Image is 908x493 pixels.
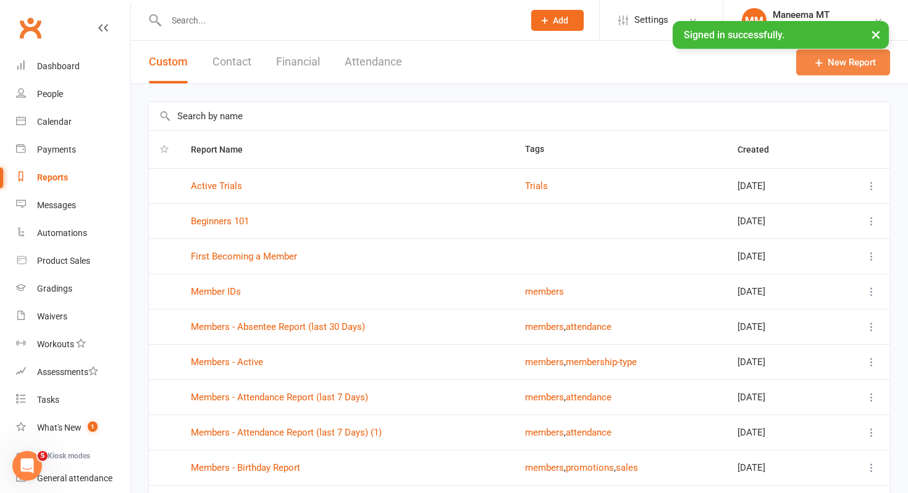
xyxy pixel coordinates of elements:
[726,309,832,344] td: [DATE]
[37,228,87,238] div: Automations
[16,136,130,164] a: Payments
[191,216,249,227] a: Beginners 101
[37,311,67,321] div: Waivers
[16,53,130,80] a: Dashboard
[191,321,365,332] a: Members - Absentee Report (last 30 Days)
[726,238,832,274] td: [DATE]
[191,462,300,473] a: Members - Birthday Report
[564,427,566,438] span: ,
[162,12,515,29] input: Search...
[16,303,130,331] a: Waivers
[616,460,638,475] button: sales
[191,142,256,157] button: Report Name
[726,415,832,450] td: [DATE]
[634,6,668,34] span: Settings
[191,251,297,262] a: First Becoming a Member
[37,89,63,99] div: People
[726,344,832,379] td: [DATE]
[738,145,783,154] span: Created
[553,15,568,25] span: Add
[726,274,832,309] td: [DATE]
[525,355,564,369] button: members
[614,462,616,473] span: ,
[566,460,614,475] button: promotions
[16,247,130,275] a: Product Sales
[16,164,130,192] a: Reports
[531,10,584,31] button: Add
[16,192,130,219] a: Messages
[212,41,251,83] button: Contact
[564,462,566,473] span: ,
[726,168,832,203] td: [DATE]
[773,9,857,20] div: Maneema MT
[16,108,130,136] a: Calendar
[191,145,256,154] span: Report Name
[566,425,612,440] button: attendance
[566,355,637,369] button: membership-type
[37,423,82,432] div: What's New
[38,451,48,461] span: 5
[525,425,564,440] button: members
[564,356,566,368] span: ,
[191,427,382,438] a: Members - Attendance Report (last 7 Days) (1)
[37,473,112,483] div: General attendance
[566,319,612,334] button: attendance
[564,321,566,332] span: ,
[738,142,783,157] button: Created
[16,80,130,108] a: People
[37,339,74,349] div: Workouts
[525,460,564,475] button: members
[345,41,402,83] button: Attendance
[37,61,80,71] div: Dashboard
[726,379,832,415] td: [DATE]
[88,421,98,432] span: 1
[149,41,188,83] button: Custom
[742,8,767,33] div: MM
[514,131,726,168] th: Tags
[726,203,832,238] td: [DATE]
[191,286,241,297] a: Member IDs
[16,275,130,303] a: Gradings
[37,256,90,266] div: Product Sales
[15,12,46,43] a: Clubworx
[16,386,130,414] a: Tasks
[865,21,887,48] button: ×
[191,392,368,403] a: Members - Attendance Report (last 7 Days)
[37,145,76,154] div: Payments
[37,172,68,182] div: Reports
[796,49,890,75] a: New Report
[191,356,263,368] a: Members - Active
[37,117,72,127] div: Calendar
[773,20,857,32] div: [PERSON_NAME] Thai
[16,465,130,492] a: General attendance kiosk mode
[276,41,320,83] button: Financial
[191,180,242,192] a: Active Trials
[37,367,98,377] div: Assessments
[525,284,564,299] button: members
[525,319,564,334] button: members
[37,284,72,293] div: Gradings
[525,179,548,193] button: Trials
[16,414,130,442] a: What's New1
[566,390,612,405] button: attendance
[525,390,564,405] button: members
[726,450,832,485] td: [DATE]
[684,29,784,41] span: Signed in successfully.
[16,219,130,247] a: Automations
[564,392,566,403] span: ,
[16,331,130,358] a: Workouts
[149,102,890,130] input: Search by name
[12,451,42,481] iframe: Intercom live chat
[37,395,59,405] div: Tasks
[37,200,76,210] div: Messages
[16,358,130,386] a: Assessments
